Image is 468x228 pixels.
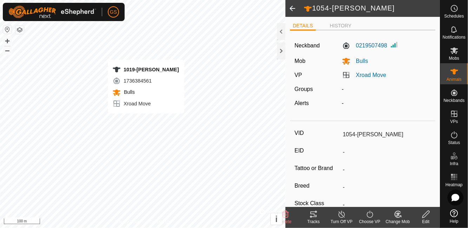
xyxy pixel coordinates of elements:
span: Animals [447,77,462,82]
button: Reset Map [3,25,12,34]
span: Notifications [443,35,466,39]
h2: 1054-[PERSON_NAME] [304,4,440,13]
div: 1736384561 [112,77,179,85]
span: Bulls [122,89,135,95]
span: i [275,214,278,224]
label: Tattoo or Brand [295,164,340,173]
button: + [3,37,12,45]
label: Mob [295,58,305,64]
div: Choose VP [356,219,384,225]
div: Xroad Move [112,99,179,108]
li: HISTORY [327,22,354,30]
img: Gallagher Logo [8,6,96,18]
div: Turn Off VP [328,219,356,225]
div: - [339,85,434,93]
a: Xroad Move [356,72,386,78]
div: Edit [412,219,440,225]
span: Heatmap [446,183,463,187]
label: Groups [295,86,313,92]
div: 1019-[PERSON_NAME] [112,65,179,74]
span: VPs [450,119,458,124]
label: EID [295,146,340,155]
a: Contact Us [150,219,170,225]
a: Help [440,207,468,226]
span: Schedules [444,14,464,18]
span: Mobs [449,56,459,60]
span: Help [450,219,459,223]
span: Status [448,141,460,145]
label: 0219507498 [342,41,387,50]
li: DETAILS [290,22,316,31]
img: Signal strength [390,40,398,49]
a: Privacy Policy [115,219,141,225]
label: Neckband [295,41,320,50]
span: Bulls [350,58,368,64]
div: Tracks [299,219,328,225]
span: Neckbands [443,98,464,103]
label: Breed [295,181,340,190]
div: Change Mob [384,219,412,225]
div: - [339,99,434,108]
span: Infra [450,162,458,166]
button: – [3,46,12,54]
button: Map Layers [15,26,24,34]
label: Alerts [295,100,309,106]
label: VP [295,72,302,78]
button: i [271,213,282,225]
label: VID [295,129,340,138]
span: GS [110,8,117,16]
label: Stock Class [295,199,340,208]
